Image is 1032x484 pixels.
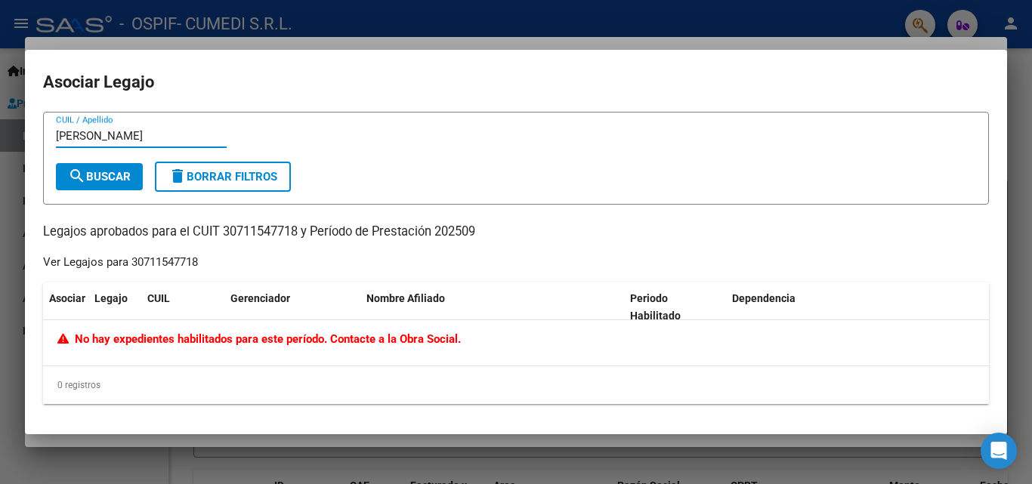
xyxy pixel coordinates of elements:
span: Dependencia [732,292,796,304]
span: Buscar [68,170,131,183]
span: Asociar [49,292,85,304]
div: 0 registros [43,366,989,404]
datatable-header-cell: Nombre Afiliado [360,282,624,332]
p: Legajos aprobados para el CUIT 30711547718 y Período de Prestación 202509 [43,223,989,242]
datatable-header-cell: Dependencia [726,282,990,332]
span: No hay expedientes habilitados para este período. Contacte a la Obra Social. [57,332,461,346]
datatable-header-cell: CUIL [141,282,224,332]
datatable-header-cell: Gerenciador [224,282,360,332]
div: Open Intercom Messenger [981,433,1017,469]
span: Gerenciador [230,292,290,304]
mat-icon: search [68,167,86,185]
span: CUIL [147,292,170,304]
span: Nombre Afiliado [366,292,445,304]
span: Periodo Habilitado [630,292,681,322]
datatable-header-cell: Legajo [88,282,141,332]
span: Borrar Filtros [168,170,277,183]
button: Buscar [56,163,143,190]
datatable-header-cell: Asociar [43,282,88,332]
span: Legajo [94,292,128,304]
div: Ver Legajos para 30711547718 [43,254,198,271]
mat-icon: delete [168,167,187,185]
button: Borrar Filtros [155,162,291,192]
h2: Asociar Legajo [43,68,989,97]
datatable-header-cell: Periodo Habilitado [624,282,726,332]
